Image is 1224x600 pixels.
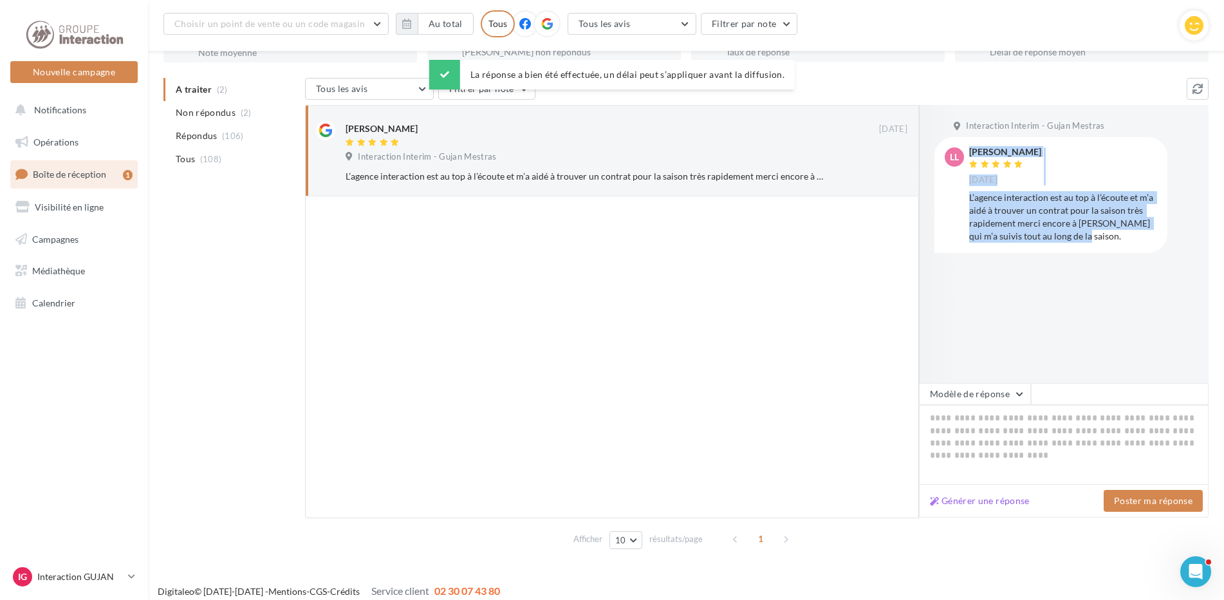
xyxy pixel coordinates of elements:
[371,585,429,597] span: Service client
[176,106,236,119] span: Non répondus
[358,151,496,163] span: Interaction Interim - Gujan Mestras
[8,226,140,253] a: Campagnes
[32,265,85,276] span: Médiathèque
[163,13,389,35] button: Choisir un point de vente ou un code magasin
[8,290,140,317] a: Calendrier
[305,78,434,100] button: Tous les avis
[649,533,703,545] span: résultats/page
[418,13,474,35] button: Au total
[966,120,1104,132] span: Interaction Interim - Gujan Mestras
[8,97,135,124] button: Notifications
[579,18,631,29] span: Tous les avis
[919,383,1031,405] button: Modèle de réponse
[176,129,218,142] span: Répondus
[18,570,27,583] span: IG
[8,194,140,221] a: Visibilité en ligne
[8,258,140,285] a: Médiathèque
[33,169,106,180] span: Boîte de réception
[1104,490,1203,512] button: Poster ma réponse
[481,10,515,37] div: Tous
[37,570,123,583] p: Interaction GUJAN
[158,586,500,597] span: © [DATE]-[DATE] - - -
[969,147,1041,156] div: [PERSON_NAME]
[879,124,907,135] span: [DATE]
[158,586,194,597] a: Digitaleo
[316,83,368,94] span: Tous les avis
[1180,556,1211,587] iframe: Intercom live chat
[33,136,79,147] span: Opérations
[34,104,86,115] span: Notifications
[950,151,959,164] span: LL
[8,160,140,188] a: Boîte de réception1
[396,13,474,35] button: Au total
[925,493,1035,509] button: Générer une réponse
[969,191,1157,243] div: L’agence interaction est au top à l’écoute et m’a aidé à trouver un contrat pour la saison très r...
[174,18,365,29] span: Choisir un point de vente ou un code magasin
[969,174,997,186] span: [DATE]
[241,108,252,118] span: (2)
[615,535,626,545] span: 10
[346,122,418,135] div: [PERSON_NAME]
[609,531,642,549] button: 10
[222,131,244,141] span: (106)
[268,586,306,597] a: Mentions
[434,585,500,597] span: 02 30 07 43 80
[573,533,602,545] span: Afficher
[330,586,360,597] a: Crédits
[10,565,138,589] a: IG Interaction GUJAN
[568,13,696,35] button: Tous les avis
[750,529,771,549] span: 1
[346,170,824,183] div: L’agence interaction est au top à l’écoute et m’a aidé à trouver un contrat pour la saison très r...
[8,129,140,156] a: Opérations
[200,154,222,164] span: (108)
[176,153,195,165] span: Tous
[32,233,79,244] span: Campagnes
[701,13,798,35] button: Filtrer par note
[32,297,75,308] span: Calendrier
[310,586,327,597] a: CGS
[10,61,138,83] button: Nouvelle campagne
[123,170,133,180] div: 1
[429,60,795,89] div: La réponse a bien été effectuée, un délai peut s’appliquer avant la diffusion.
[35,202,104,212] span: Visibilité en ligne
